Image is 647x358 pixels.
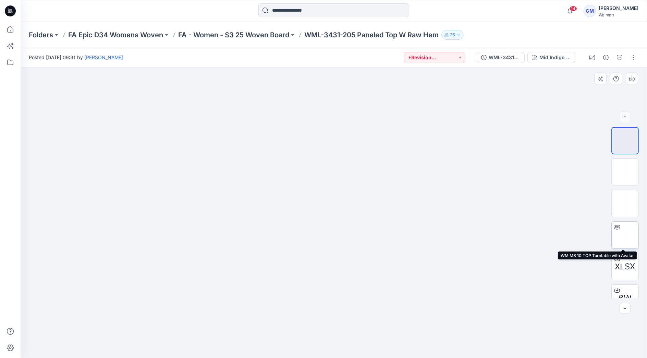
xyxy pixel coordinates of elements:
[539,54,571,61] div: Mid Indigo Wash
[619,292,632,304] span: BW
[84,54,123,60] a: [PERSON_NAME]
[615,260,635,273] span: XLSX
[584,5,596,17] div: GM
[68,30,163,40] a: FA Epic D34 Womens Woven
[599,12,638,17] div: Walmart
[527,52,575,63] button: Mid Indigo Wash
[29,30,53,40] a: Folders
[570,6,577,11] span: 14
[450,31,455,39] p: 26
[441,30,464,40] button: 26
[304,30,439,40] p: WML-3431-205 Paneled Top W Raw Hem
[29,54,123,61] span: Posted [DATE] 09:31 by
[489,54,520,61] div: WML-3431-205 Paneled Top W Raw Hem_Full Colorway
[178,30,289,40] a: FA - Women - S3 25 Woven Board
[477,52,525,63] button: WML-3431-205 Paneled Top W Raw Hem_Full Colorway
[599,4,638,12] div: [PERSON_NAME]
[600,52,611,63] button: Details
